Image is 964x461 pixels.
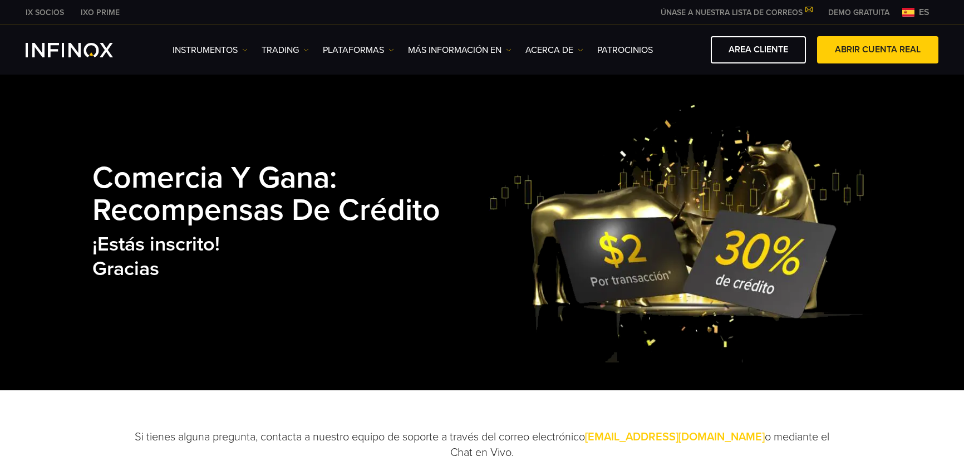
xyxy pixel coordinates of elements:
strong: Comercia y Gana: Recompensas de Crédito [92,160,440,229]
a: AREA CLIENTE [711,36,806,63]
h2: ¡Estás inscrito! Gracias [92,232,489,281]
a: INFINOX [72,7,128,18]
a: ABRIR CUENTA REAL [817,36,938,63]
a: ACERCA DE [525,43,583,57]
a: INFINOX [17,7,72,18]
a: INFINOX Logo [26,43,139,57]
a: [EMAIL_ADDRESS][DOMAIN_NAME] [585,430,765,444]
span: es [914,6,934,19]
a: INFINOX MENU [820,7,898,18]
p: Si tienes alguna pregunta, contacta a nuestro equipo de soporte a través del correo electrónico o... [134,429,830,460]
a: ÚNASE A NUESTRA LISTA DE CORREOS [652,8,820,17]
a: Más información en [408,43,511,57]
a: TRADING [262,43,309,57]
a: Instrumentos [173,43,248,57]
a: Patrocinios [597,43,653,57]
a: PLATAFORMAS [323,43,394,57]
